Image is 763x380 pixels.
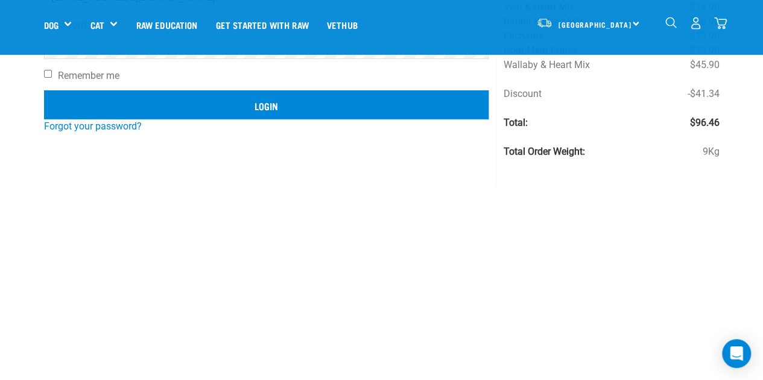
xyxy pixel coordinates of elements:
[689,116,719,130] span: $96.46
[44,120,142,132] a: Forgot your password?
[44,70,52,78] input: Remember me
[504,45,577,56] span: Goat Meat Cubes
[44,69,489,83] label: Remember me
[90,18,104,32] a: Cat
[689,17,702,30] img: user.png
[559,22,632,26] span: [GEOGRAPHIC_DATA]
[44,90,489,119] input: Login
[504,59,590,70] span: Wallaby & Heart Mix
[44,18,59,32] a: Dog
[702,145,719,159] span: 9Kg
[318,1,367,49] a: Vethub
[504,117,528,128] strong: Total:
[689,58,719,72] span: $45.90
[504,88,542,99] span: Discount
[722,339,751,368] div: Open Intercom Messenger
[504,146,585,157] strong: Total Order Weight:
[207,1,318,49] a: Get started with Raw
[687,87,719,101] span: -$41.34
[665,17,677,28] img: home-icon-1@2x.png
[714,17,727,30] img: home-icon@2x.png
[536,17,552,28] img: van-moving.png
[127,1,206,49] a: Raw Education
